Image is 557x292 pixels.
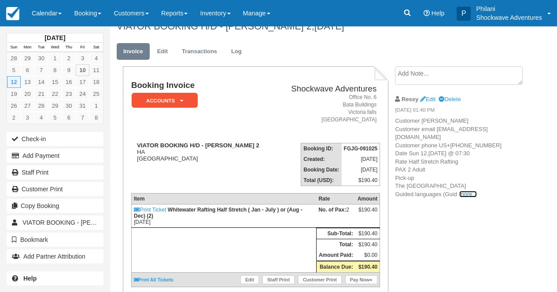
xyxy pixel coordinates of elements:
[279,94,376,124] address: Office No. 6 Bata Buildings Victoria falls [GEOGRAPHIC_DATA]
[476,13,542,22] p: Shockwave Adventures
[7,149,103,163] button: Add Payment
[262,275,295,284] a: Staff Print
[62,112,76,124] a: 6
[459,191,477,197] a: more...
[48,43,62,52] th: Wed
[117,21,521,32] h1: VIATOR BOOKING H/D - [PERSON_NAME] 2,
[34,76,48,88] a: 14
[342,175,380,186] td: $190.40
[131,81,276,90] h1: Booking Invoice
[7,64,21,76] a: 5
[134,207,302,219] strong: Whitewater Rafting Half Stretch ( Jan - July ) or (Aug - Dec) (2)
[457,7,471,21] div: P
[34,64,48,76] a: 7
[345,275,377,284] a: Pay Now
[62,100,76,112] a: 30
[134,277,173,282] a: Print All Tickets
[34,52,48,64] a: 30
[48,112,62,124] a: 5
[151,43,174,60] a: Edit
[89,64,103,76] a: 11
[355,193,380,204] th: Amount
[7,52,21,64] a: 28
[62,52,76,64] a: 2
[7,271,103,285] a: Help
[316,204,355,228] td: 2
[7,249,103,263] button: Add Partner Attribution
[240,275,259,284] a: Edit
[301,164,342,175] th: Booking Date:
[34,112,48,124] a: 4
[432,10,445,17] span: Help
[7,43,21,52] th: Sun
[7,112,21,124] a: 2
[21,76,34,88] a: 13
[21,100,34,112] a: 27
[225,43,248,60] a: Log
[316,228,355,239] th: Sub-Total:
[21,88,34,100] a: 20
[62,76,76,88] a: 16
[395,106,521,116] em: [DATE] 01:40 PM
[395,117,521,198] p: Customer [PERSON_NAME] Customer email [EMAIL_ADDRESS][DOMAIN_NAME] Customer phone US+[PHONE_NUMBE...
[131,92,195,109] a: ACCOUNTS
[355,250,380,261] td: $0.00
[34,43,48,52] th: Tue
[89,52,103,64] a: 4
[7,182,103,196] a: Customer Print
[7,199,103,213] button: Copy Booking
[344,146,378,152] strong: FGJG-091025
[76,100,89,112] a: 31
[44,34,65,41] strong: [DATE]
[420,96,435,102] a: Edit
[7,233,103,247] button: Bookmark
[7,215,103,230] a: VIATOR BOOKING - [PERSON_NAME] 2
[76,88,89,100] a: 24
[48,76,62,88] a: 15
[34,88,48,100] a: 21
[6,7,19,20] img: checkfront-main-nav-mini-logo.png
[7,100,21,112] a: 26
[355,239,380,250] td: $190.40
[342,164,380,175] td: [DATE]
[402,96,418,102] strong: Ressy
[301,175,342,186] th: Total (USD):
[76,112,89,124] a: 7
[424,10,430,16] i: Help
[62,64,76,76] a: 9
[76,76,89,88] a: 17
[21,52,34,64] a: 29
[76,43,89,52] th: Fri
[301,143,342,154] th: Booking ID:
[316,261,355,273] th: Balance Due:
[48,52,62,64] a: 1
[48,88,62,100] a: 22
[89,76,103,88] a: 18
[358,264,377,270] strong: $190.40
[23,275,37,282] b: Help
[76,64,89,76] a: 10
[175,43,224,60] a: Transactions
[7,165,103,179] a: Staff Print
[117,43,150,60] a: Invoice
[342,154,380,164] td: [DATE]
[62,43,76,52] th: Thu
[21,43,34,52] th: Mon
[316,193,355,204] th: Rate
[21,112,34,124] a: 3
[134,207,166,213] a: Print Ticket
[89,112,103,124] a: 8
[137,142,259,149] strong: VIATOR BOOKING H/D - [PERSON_NAME] 2
[298,275,342,284] a: Customer Print
[439,96,461,102] a: Delete
[131,204,316,228] td: [DATE]
[131,142,276,162] div: HA [GEOGRAPHIC_DATA]
[7,132,103,146] button: Check-in
[89,43,103,52] th: Sat
[316,239,355,250] th: Total:
[89,88,103,100] a: 25
[22,219,136,226] span: VIATOR BOOKING - [PERSON_NAME] 2
[62,88,76,100] a: 23
[21,64,34,76] a: 6
[48,64,62,76] a: 8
